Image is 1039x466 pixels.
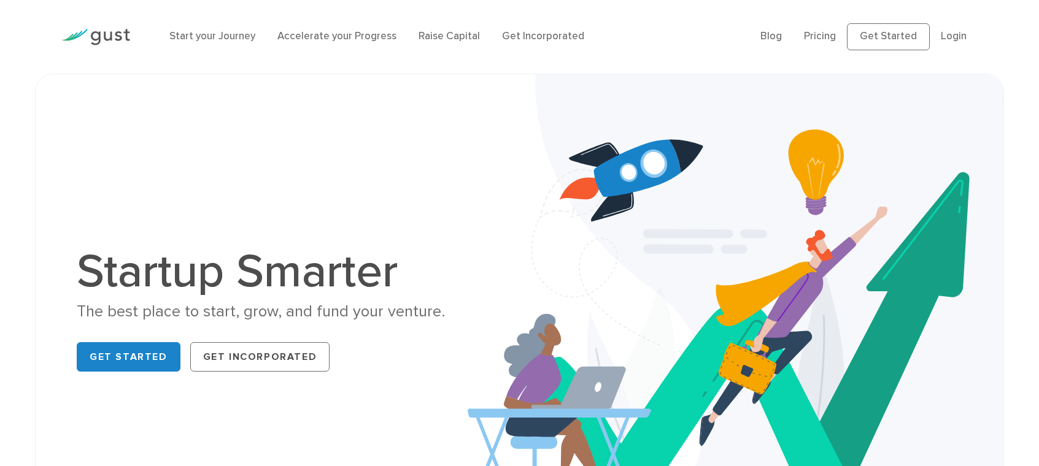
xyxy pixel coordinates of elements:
[77,248,500,295] h1: Startup Smarter
[77,301,500,323] div: The best place to start, grow, and fund your venture.
[61,29,130,45] img: Gust Logo
[169,30,255,42] a: Start your Journey
[804,30,836,42] a: Pricing
[847,23,930,50] a: Get Started
[502,30,584,42] a: Get Incorporated
[419,30,480,42] a: Raise Capital
[77,342,180,372] a: Get Started
[277,30,396,42] a: Accelerate your Progress
[941,30,967,42] a: Login
[760,30,782,42] a: Blog
[190,342,330,372] a: Get Incorporated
